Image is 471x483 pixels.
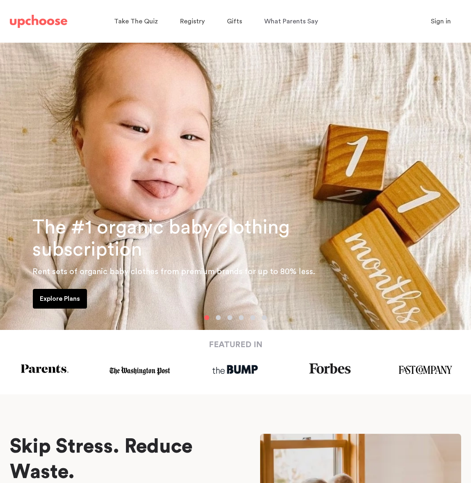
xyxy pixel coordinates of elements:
[10,15,67,28] img: UpChoose
[10,437,192,482] span: Skip Stress. Reduce Waste.
[32,265,461,278] p: Rent sets of organic baby clothes from premium brands for up to 80% less.
[114,18,158,25] span: Take The Quiz
[431,18,451,25] span: Sign in
[264,14,320,30] a: What Parents Say
[421,13,461,30] button: Sign in
[114,14,160,30] a: Take The Quiz
[227,14,245,30] a: Gifts
[40,294,80,304] p: Explore Plans
[10,13,67,30] a: UpChoose
[180,18,205,25] span: Registry
[227,18,242,25] span: Gifts
[209,341,263,349] strong: FEATURED IN
[264,18,318,25] span: What Parents Say
[180,14,207,30] a: Registry
[33,289,87,309] a: Explore Plans
[32,217,290,259] span: The #1 organic baby clothing subscription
